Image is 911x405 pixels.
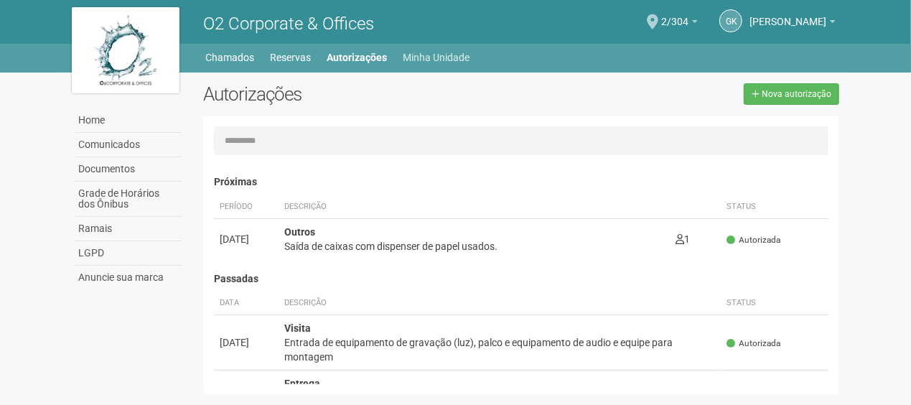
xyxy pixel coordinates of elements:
[220,232,273,246] div: [DATE]
[327,47,388,67] a: Autorizações
[403,47,470,67] a: Minha Unidade
[271,47,312,67] a: Reservas
[203,14,374,34] span: O2 Corporate & Offices
[284,378,320,389] strong: Entrega
[727,337,780,350] span: Autorizada
[214,274,829,284] h4: Passadas
[727,234,780,246] span: Autorizada
[203,83,510,105] h2: Autorizações
[284,335,716,364] div: Entrada de equipamento de gravação (luz), palco e equipamento de audio e equipe para montagem
[220,383,273,398] div: [DATE]
[284,239,664,253] div: Saída de caixas com dispenser de papel usados.
[75,217,182,241] a: Ramais
[75,241,182,266] a: LGPD
[721,292,828,315] th: Status
[214,195,279,219] th: Período
[721,195,828,219] th: Status
[661,18,698,29] a: 2/304
[279,195,670,219] th: Descrição
[744,83,839,105] a: Nova autorização
[220,335,273,350] div: [DATE]
[749,2,826,27] span: Gleice Kelly
[75,157,182,182] a: Documentos
[661,2,688,27] span: 2/304
[214,177,829,187] h4: Próximas
[284,322,311,334] strong: Visita
[214,292,279,315] th: Data
[75,266,182,289] a: Anuncie sua marca
[749,18,836,29] a: [PERSON_NAME]
[75,182,182,217] a: Grade de Horários dos Ônibus
[279,292,721,315] th: Descrição
[75,108,182,133] a: Home
[676,233,690,245] span: 1
[72,7,179,93] img: logo.jpg
[284,226,315,238] strong: Outros
[762,89,831,99] span: Nova autorização
[719,9,742,32] a: GK
[75,133,182,157] a: Comunicados
[206,47,255,67] a: Chamados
